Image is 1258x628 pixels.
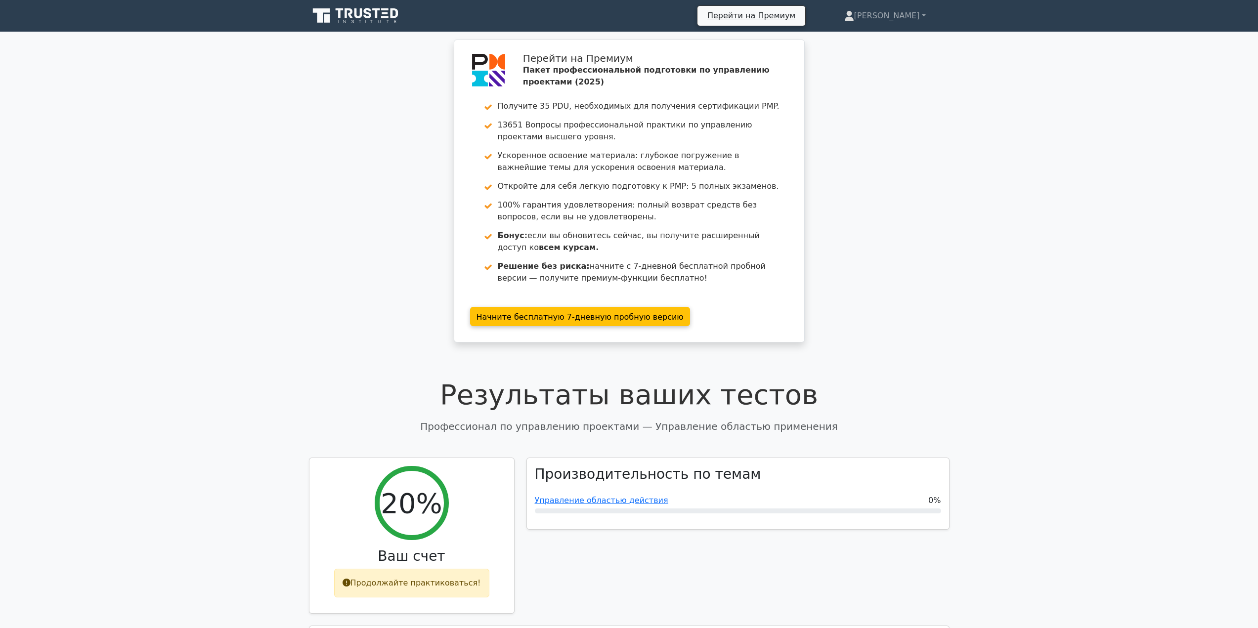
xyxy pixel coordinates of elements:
font: 0% [928,496,941,505]
font: Перейти на Премиум [707,11,795,20]
font: Производительность по темам [535,466,761,482]
font: Результаты ваших тестов [440,378,818,411]
font: Ваш счет [378,548,445,564]
font: 20% [381,487,442,519]
font: Профессионал по управлению проектами — Управление областью применения [420,420,838,432]
font: [PERSON_NAME] [854,11,920,20]
a: Начните бесплатную 7-дневную пробную версию [470,307,690,326]
a: Управление областью действия [535,496,668,505]
a: [PERSON_NAME] [821,6,950,26]
font: Продолжайте практиковаться! [350,578,481,587]
a: Перейти на Премиум [701,9,801,22]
